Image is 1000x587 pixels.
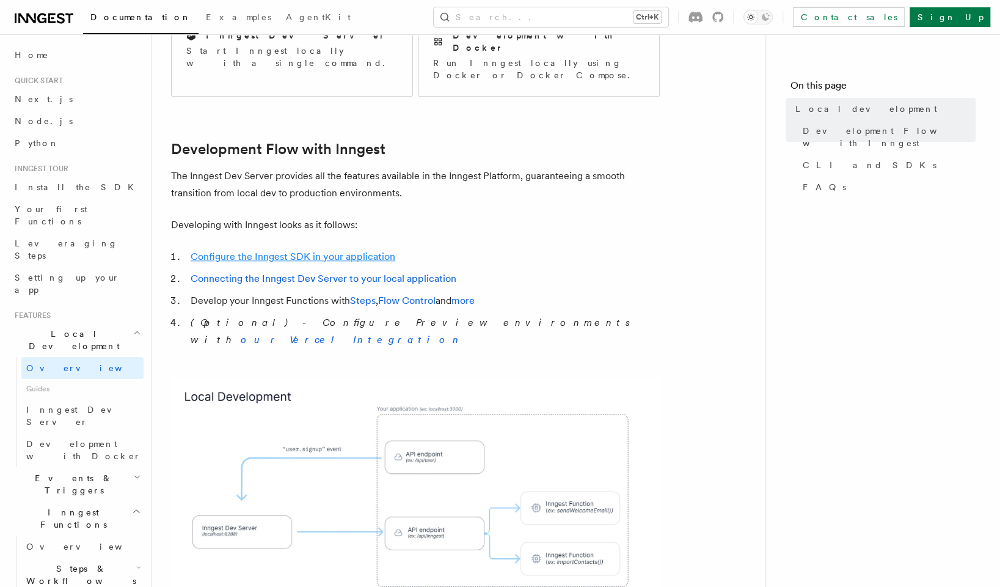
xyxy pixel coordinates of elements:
a: Contact sales [793,7,905,27]
a: Examples [199,4,279,33]
p: Run Inngest locally using Docker or Docker Compose. [433,57,644,81]
a: Flow Control [378,295,436,306]
a: Steps [350,295,376,306]
a: AgentKit [279,4,358,33]
span: Next.js [15,94,73,104]
span: Inngest Functions [10,506,132,531]
a: Documentation [83,4,199,34]
span: AgentKit [286,12,351,22]
a: Local development [790,98,976,120]
a: Overview [21,357,144,379]
span: CLI and SDKs [803,159,936,171]
a: Development with DockerRun Inngest locally using Docker or Docker Compose. [418,14,660,97]
span: Home [15,49,49,61]
a: Home [10,44,144,66]
span: Development Flow with Inngest [803,125,976,149]
span: Examples [206,12,271,22]
a: Next.js [10,88,144,110]
button: Toggle dark mode [743,10,773,24]
span: Local development [795,103,937,115]
span: Inngest tour [10,164,68,174]
button: Local Development [10,323,144,357]
span: Local Development [10,328,133,352]
h4: On this page [790,78,976,98]
div: Local Development [10,357,144,467]
span: Inngest Dev Server [26,405,131,427]
span: Your first Functions [15,204,87,226]
span: Steps & Workflows [21,563,136,587]
a: Inngest Dev ServerStart Inngest locally with a single command. [171,14,413,97]
li: Develop your Inngest Functions with , and [187,292,660,309]
button: Inngest Functions [10,501,144,536]
span: Quick start [10,76,63,86]
span: Guides [21,379,144,399]
span: Setting up your app [15,273,120,295]
a: Sign Up [910,7,990,27]
span: Development with Docker [26,439,141,461]
span: Leveraging Steps [15,238,118,260]
a: Connecting the Inngest Dev Server to your local application [191,273,456,284]
a: Configure the Inngest SDK in your application [191,251,395,262]
a: more [451,295,475,306]
a: Node.js [10,110,144,132]
a: Your first Functions [10,198,144,232]
h2: Inngest Dev Server [206,29,386,42]
p: Start Inngest locally with a single command. [186,45,398,69]
a: CLI and SDKs [798,154,976,176]
p: Developing with Inngest looks as it follows: [171,216,660,234]
span: Install the SDK [15,182,141,192]
button: Search...Ctrl+K [434,7,668,27]
a: Python [10,132,144,154]
a: Development Flow with Inngest [798,120,976,154]
span: Features [10,311,51,320]
a: Development Flow with Inngest [171,141,385,158]
span: FAQs [803,181,846,193]
span: Events & Triggers [10,472,133,497]
span: Documentation [90,12,191,22]
button: Events & Triggers [10,467,144,501]
span: Overview [26,363,152,373]
a: our Vercel Integration [241,334,463,345]
a: Inngest Dev Server [21,399,144,433]
h2: Development with Docker [453,29,644,54]
a: Development with Docker [21,433,144,467]
a: Overview [21,536,144,558]
a: FAQs [798,176,976,198]
kbd: Ctrl+K [633,11,661,23]
a: Setting up your app [10,267,144,301]
a: Install the SDK [10,176,144,198]
span: Python [15,138,59,148]
a: Leveraging Steps [10,232,144,267]
p: The Inngest Dev Server provides all the features available in the Inngest Platform, guaranteeing ... [171,168,660,202]
span: Node.js [15,116,73,126]
span: Overview [26,542,152,552]
em: (Optional) - Configure Preview environments with [191,317,637,345]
